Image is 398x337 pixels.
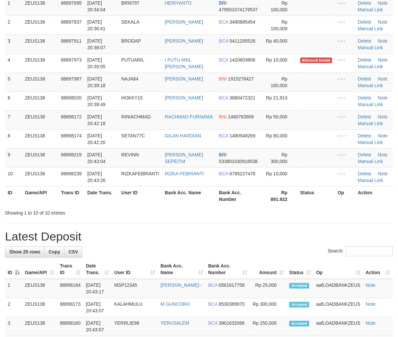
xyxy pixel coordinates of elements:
[5,298,22,317] td: 2
[335,91,355,110] td: - - -
[61,76,82,82] span: 88897987
[165,19,203,25] a: [PERSON_NAME]
[335,186,355,205] th: Op
[5,279,22,298] td: 1
[64,247,82,258] a: CSV
[160,321,189,326] a: YERUSALEM
[165,152,203,164] a: [PERSON_NAME] SEPEITM
[121,0,139,6] span: BRI9797
[266,38,288,44] span: Rp 40,000
[219,133,228,138] span: BCA
[119,186,162,205] th: User ID
[250,279,287,298] td: Rp 25,000
[335,129,355,148] td: - - -
[165,95,203,100] a: [PERSON_NAME]
[355,186,393,205] th: Action
[335,16,355,35] td: - - -
[165,38,203,44] a: [PERSON_NAME]
[366,283,376,288] a: Note
[5,91,22,110] td: 6
[121,133,145,138] span: SETAN77C
[366,321,376,326] a: Note
[22,148,58,167] td: ZEUS138
[219,171,228,176] span: BCA
[112,298,158,317] td: KALAHMULU
[216,186,261,205] th: Bank Acc. Number
[250,298,287,317] td: Rp 300,000
[5,260,22,279] th: ID: activate to sort column descending
[358,26,383,31] a: Manual Link
[314,279,363,298] td: aafLOADBANKZEUS
[208,321,218,326] span: BCA
[219,152,227,157] span: BRI
[158,260,206,279] th: Bank Acc. Name: activate to sort column ascending
[22,317,57,336] td: ZEUS138
[121,152,139,157] span: REVINN
[378,171,388,176] a: Note
[61,19,82,25] span: 88897837
[208,283,218,288] span: BCA
[22,298,57,317] td: ZEUS138
[112,260,158,279] th: User ID: activate to sort column ascending
[61,57,82,63] span: 88897973
[57,317,83,336] td: 88898160
[378,38,388,44] a: Note
[314,317,363,336] td: aafLOADBANKZEUS
[358,45,383,50] a: Manual Link
[22,16,58,35] td: ZEUS138
[219,321,245,326] span: Copy 3801632066 to clipboard
[219,57,228,63] span: BCA
[230,57,255,63] span: Copy 1420803806 to clipboard
[271,76,288,88] span: Rp 180,000
[230,133,255,138] span: Copy 1480948269 to clipboard
[121,76,138,82] span: NAJA84
[358,64,383,69] a: Manual Link
[300,58,332,63] span: Amount is not matched
[83,279,112,298] td: [DATE] 20:43:17
[219,7,258,12] span: Copy 479501074179537 to clipboard
[22,73,58,91] td: ZEUS138
[366,302,376,307] a: Note
[358,102,383,107] a: Manual Link
[335,110,355,129] td: - - -
[87,76,106,88] span: [DATE] 20:39:18
[378,19,388,25] a: Note
[219,114,227,119] span: BNI
[22,186,58,205] th: Game/API
[298,186,335,205] th: Status
[230,19,255,25] span: Copy 3490885454 to clipboard
[121,19,139,25] span: SEKALA
[112,279,158,298] td: MSP12345
[22,260,57,279] th: Game/API: activate to sort column ascending
[219,0,227,6] span: BRI
[87,152,106,164] span: [DATE] 20:43:04
[378,152,388,157] a: Note
[250,260,287,279] th: Amount: activate to sort column ascending
[5,129,22,148] td: 8
[61,95,82,100] span: 88898020
[44,247,64,258] a: Copy
[5,167,22,186] td: 10
[287,260,314,279] th: Status: activate to sort column ascending
[61,133,82,138] span: 88898174
[5,54,22,73] td: 4
[261,186,298,205] th: Rp 891.922
[57,279,83,298] td: 88898184
[121,95,143,100] span: HOKKY15
[22,110,58,129] td: ZEUS138
[219,283,245,288] span: Copy 0561617758 to clipboard
[22,54,58,73] td: ZEUS138
[358,19,371,25] a: Delete
[335,167,355,186] td: - - -
[112,317,158,336] td: YERRLIE98
[219,95,228,100] span: BCA
[83,298,112,317] td: [DATE] 20:43:07
[160,302,190,307] a: M GUNCORO
[358,7,383,12] a: Manual Link
[165,57,203,69] a: I PUTU ARIL [PERSON_NAME]
[5,16,22,35] td: 2
[162,186,216,205] th: Bank Acc. Name
[358,114,371,119] a: Delete
[266,133,288,138] span: Rp 80,000
[219,159,258,164] span: Copy 533801030918538 to clipboard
